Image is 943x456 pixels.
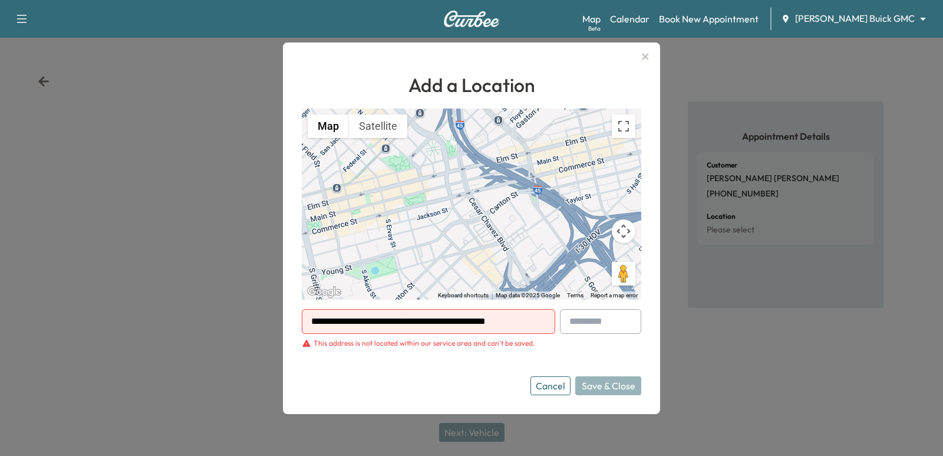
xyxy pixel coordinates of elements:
[610,12,649,26] a: Calendar
[305,284,344,300] img: Google
[530,376,571,395] button: Cancel
[588,24,601,33] div: Beta
[302,71,641,99] h1: Add a Location
[795,12,915,25] span: [PERSON_NAME] Buick GMC
[438,291,489,300] button: Keyboard shortcuts
[314,339,535,348] div: This address is not located within our service area and can't be saved.
[591,292,638,298] a: Report a map error
[496,292,560,298] span: Map data ©2025 Google
[612,219,635,243] button: Map camera controls
[612,262,635,286] button: Drag Pegman onto the map to open Street View
[612,114,635,138] button: Toggle fullscreen view
[308,114,349,138] button: Show street map
[443,11,500,27] img: Curbee Logo
[659,12,759,26] a: Book New Appointment
[305,284,344,300] a: Open this area in Google Maps (opens a new window)
[582,12,601,26] a: MapBeta
[349,114,407,138] button: Show satellite imagery
[567,292,583,298] a: Terms (opens in new tab)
